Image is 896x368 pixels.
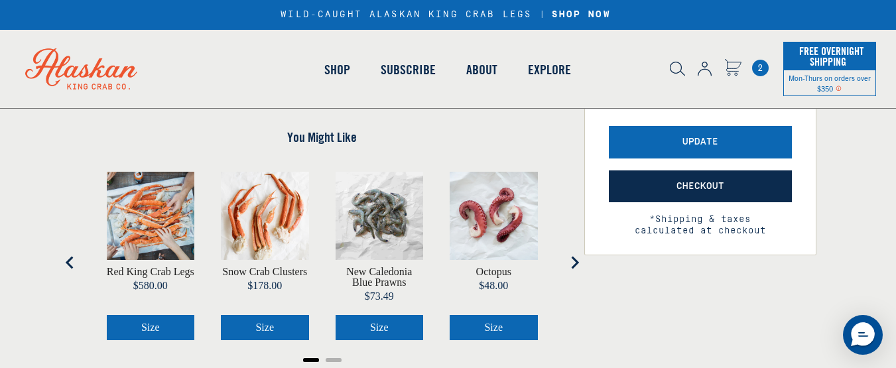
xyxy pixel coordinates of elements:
button: Select Red King Crab Legs size [107,315,195,340]
button: Select Octopus size [450,315,538,340]
button: Update [609,126,792,158]
a: View New Caledonia Blue Prawns [336,267,424,288]
span: *Shipping & taxes calculated at checkout [609,202,792,237]
a: Cart [752,60,769,76]
div: Messenger Dummy Widget [843,315,883,355]
button: Select Snow Crab Clusters size [221,315,309,340]
button: Select New Caledonia Blue Prawns size [336,315,424,340]
div: product [208,158,322,353]
span: Shipping Notice Icon [836,84,842,93]
button: Go to last slide [57,249,84,276]
strong: SHOP NOW [552,9,611,20]
div: WILD-CAUGHT ALASKAN KING CRAB LEGS | [281,9,615,21]
a: View Snow Crab Clusters [222,267,307,277]
img: Octopus on parchment paper. [450,172,538,260]
a: Shop [309,32,365,107]
span: Free Overnight Shipping [796,41,864,72]
div: product [94,158,208,353]
img: account [698,62,712,76]
span: $580.00 [133,280,168,291]
span: Size [255,322,274,333]
span: $73.49 [365,290,394,302]
img: search [670,62,685,76]
a: Subscribe [365,32,451,107]
img: Alaskan King Crab Co. logo [7,30,156,108]
span: Mon-Thurs on orders over $350 [789,73,871,93]
span: 2 [752,60,769,76]
span: Size [141,322,160,333]
button: Next slide [561,249,588,276]
img: Caledonia blue prawns on parchment paper [336,172,424,260]
a: SHOP NOW [547,9,615,21]
button: Checkout [609,170,792,203]
a: View Red King Crab Legs [107,267,194,277]
a: About [451,32,513,107]
div: product [436,158,551,353]
button: Go to page 2 [326,358,342,362]
a: Explore [513,32,586,107]
span: Size [484,322,503,333]
ul: Select a slide to show [80,353,564,364]
img: Snow Crab Clusters [221,172,309,260]
img: Red King Crab Legs [107,172,195,260]
div: product [322,158,437,353]
h4: You Might Like [80,129,564,145]
span: $48.00 [479,280,508,291]
span: Size [370,322,389,333]
button: Go to page 1 [303,358,319,362]
span: Checkout [676,181,724,192]
span: $178.00 [247,280,282,291]
a: View Octopus [476,267,511,277]
a: Cart [724,59,741,78]
span: Update [682,137,718,148]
